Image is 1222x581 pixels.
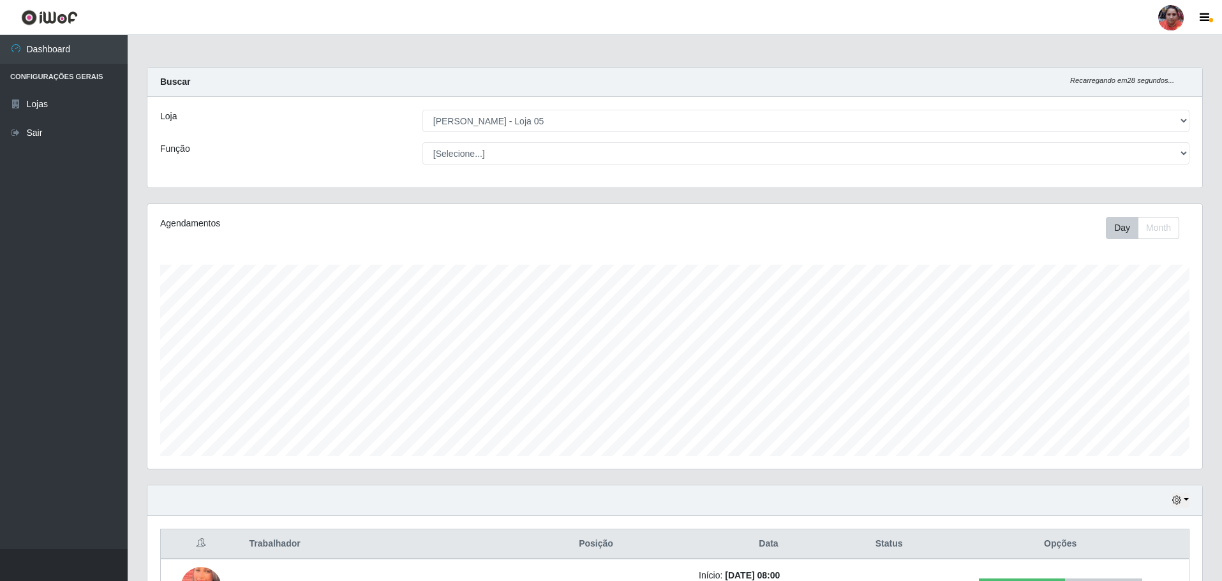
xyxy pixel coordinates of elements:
[21,10,78,26] img: CoreUI Logo
[242,529,501,559] th: Trabalhador
[160,77,190,87] strong: Buscar
[1106,217,1179,239] div: First group
[160,142,190,156] label: Função
[160,217,578,230] div: Agendamentos
[160,110,177,123] label: Loja
[846,529,932,559] th: Status
[1138,217,1179,239] button: Month
[1106,217,1138,239] button: Day
[1070,77,1174,84] i: Recarregando em 28 segundos...
[1106,217,1189,239] div: Toolbar with button groups
[932,529,1189,559] th: Opções
[725,570,780,580] time: [DATE] 08:00
[501,529,691,559] th: Posição
[691,529,846,559] th: Data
